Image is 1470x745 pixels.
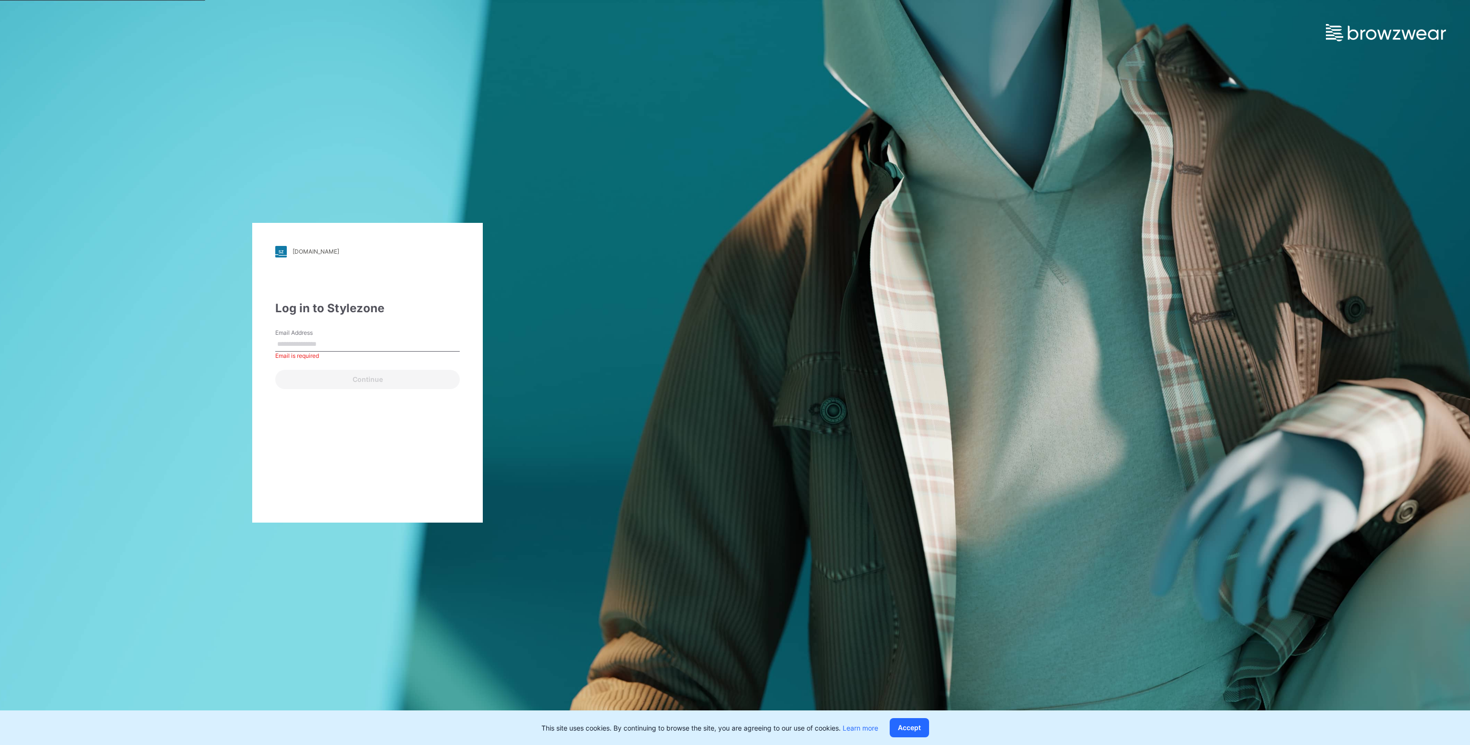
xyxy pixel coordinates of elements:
label: Email Address [275,329,343,337]
img: stylezone-logo.562084cfcfab977791bfbf7441f1a819.svg [275,246,287,257]
a: [DOMAIN_NAME] [275,246,460,257]
div: Email is required [275,352,460,360]
img: browzwear-logo.e42bd6dac1945053ebaf764b6aa21510.svg [1326,24,1446,41]
div: [DOMAIN_NAME] [293,248,339,255]
a: Learn more [843,724,878,732]
button: Accept [890,718,929,737]
div: Log in to Stylezone [275,300,460,317]
p: This site uses cookies. By continuing to browse the site, you are agreeing to our use of cookies. [541,723,878,733]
